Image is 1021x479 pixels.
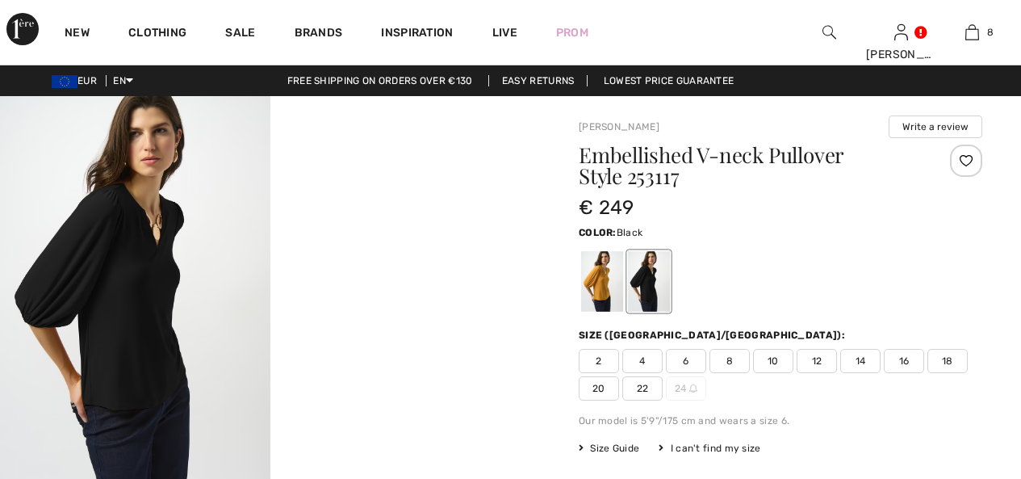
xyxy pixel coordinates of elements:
[225,26,255,43] a: Sale
[579,376,619,401] span: 20
[128,26,186,43] a: Clothing
[840,349,881,373] span: 14
[579,349,619,373] span: 2
[666,376,706,401] span: 24
[579,414,982,428] div: Our model is 5'9"/175 cm and wears a size 6.
[689,384,697,393] img: ring-m.svg
[581,251,623,312] div: Medallion
[927,349,968,373] span: 18
[622,376,663,401] span: 22
[884,349,924,373] span: 16
[965,23,979,42] img: My Bag
[894,24,908,40] a: Sign In
[628,251,670,312] div: Black
[488,75,588,86] a: Easy Returns
[381,26,453,43] span: Inspiration
[579,227,617,238] span: Color:
[270,96,541,231] video: Your browser does not support the video tag.
[579,328,848,342] div: Size ([GEOGRAPHIC_DATA]/[GEOGRAPHIC_DATA]):
[797,349,837,373] span: 12
[579,121,659,132] a: [PERSON_NAME]
[556,24,588,41] a: Prom
[617,227,643,238] span: Black
[65,26,90,43] a: New
[659,441,760,456] div: I can't find my size
[579,196,634,219] span: € 249
[579,145,915,187] h1: Embellished V-neck Pullover Style 253117
[709,349,750,373] span: 8
[295,26,343,43] a: Brands
[6,13,39,45] img: 1ère Avenue
[889,116,982,138] button: Write a review
[937,23,1007,42] a: 8
[274,75,486,86] a: Free shipping on orders over €130
[866,46,936,63] div: [PERSON_NAME]
[753,349,793,373] span: 10
[52,75,103,86] span: EUR
[822,23,836,42] img: search the website
[52,75,77,88] img: Euro
[894,23,908,42] img: My Info
[579,441,639,456] span: Size Guide
[622,349,663,373] span: 4
[987,25,994,40] span: 8
[666,349,706,373] span: 6
[492,24,517,41] a: Live
[113,75,133,86] span: EN
[591,75,747,86] a: Lowest Price Guarantee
